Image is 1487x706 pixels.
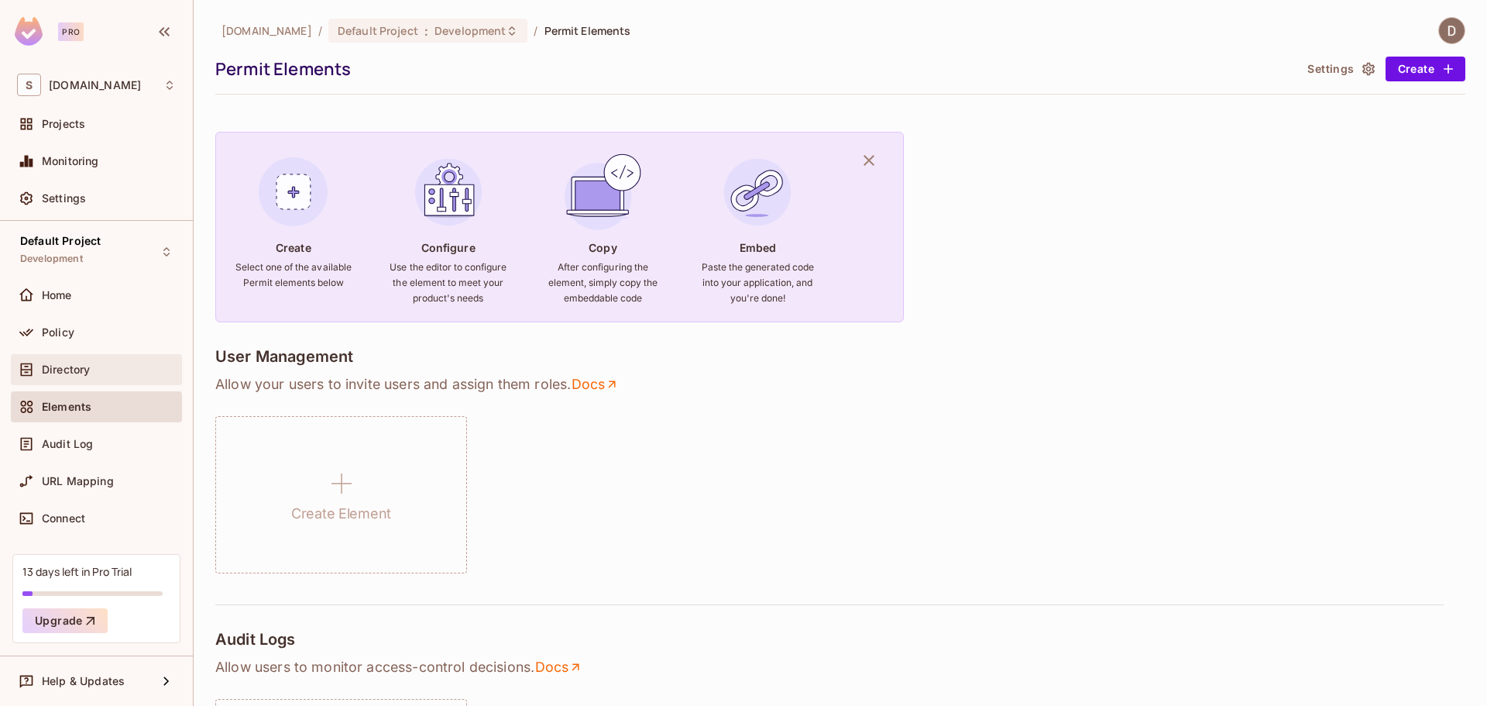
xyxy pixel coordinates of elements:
[276,240,311,255] h4: Create
[58,22,84,41] div: Pro
[318,23,322,38] li: /
[49,79,141,91] span: Workspace: savameta.com
[42,289,72,301] span: Home
[22,608,108,633] button: Upgrade
[407,150,490,234] img: Configure Element
[42,675,125,687] span: Help & Updates
[42,118,85,130] span: Projects
[544,23,631,38] span: Permit Elements
[252,150,335,234] img: Create Element
[1301,57,1379,81] button: Settings
[42,512,85,525] span: Connect
[215,630,296,649] h4: Audit Logs
[716,150,799,234] img: Embed Element
[534,23,537,38] li: /
[42,401,91,413] span: Elements
[215,658,1465,677] p: Allow users to monitor access-control decisions .
[291,502,391,525] h1: Create Element
[42,475,114,487] span: URL Mapping
[235,260,352,291] h6: Select one of the available Permit elements below
[15,17,43,46] img: SReyMgAAAABJRU5ErkJggg==
[215,375,1465,394] p: Allow your users to invite users and assign them roles .
[338,23,418,38] span: Default Project
[424,25,429,37] span: :
[561,150,644,234] img: Copy Element
[22,564,132,579] div: 13 days left in Pro Trial
[215,347,353,366] h4: User Management
[42,326,74,339] span: Policy
[544,260,661,306] h6: After configuring the element, simply copy the embeddable code
[42,363,90,376] span: Directory
[1439,18,1465,43] img: Dat Nghiem Quoc
[699,260,816,306] h6: Paste the generated code into your application, and you're done!
[421,240,476,255] h4: Configure
[390,260,507,306] h6: Use the editor to configure the element to meet your product's needs
[1386,57,1465,81] button: Create
[589,240,616,255] h4: Copy
[222,23,312,38] span: the active workspace
[740,240,777,255] h4: Embed
[42,155,99,167] span: Monitoring
[434,23,506,38] span: Development
[17,74,41,96] span: S
[20,253,83,265] span: Development
[215,57,1293,81] div: Permit Elements
[42,192,86,205] span: Settings
[20,235,101,247] span: Default Project
[534,658,583,677] a: Docs
[571,375,620,394] a: Docs
[42,438,93,450] span: Audit Log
